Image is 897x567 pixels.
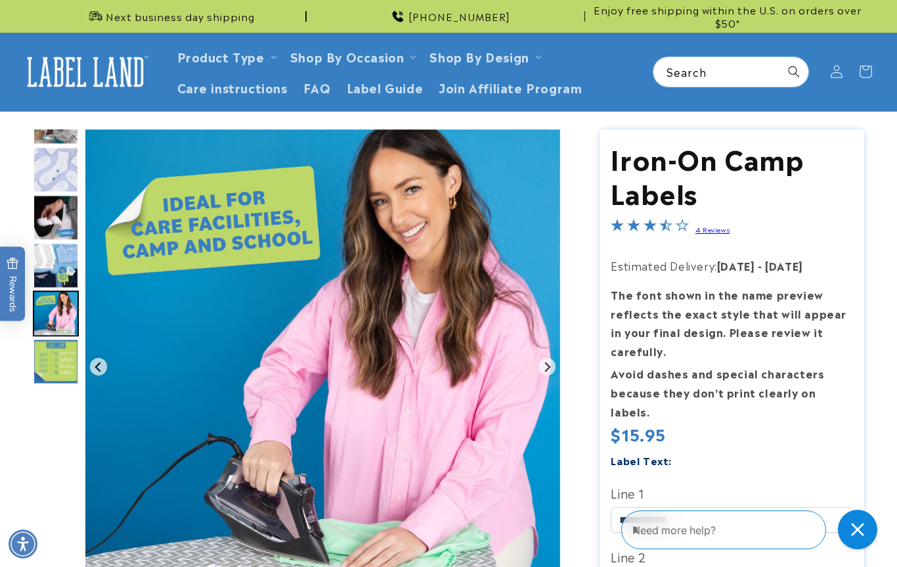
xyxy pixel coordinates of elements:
[431,72,590,102] a: Join Affiliate Program
[9,530,37,558] div: Accessibility Menu
[611,422,666,445] span: $15.95
[429,47,529,65] a: Shop By Design
[290,49,405,64] span: Shop By Occasion
[538,358,556,376] button: Next slide
[303,79,331,95] span: FAQ
[33,194,79,240] img: Iron-On Camp Labels - Label Land
[15,47,156,97] a: Label Land
[765,258,803,273] strong: [DATE]
[347,79,424,95] span: Label Guide
[695,225,730,234] a: 4 Reviews - open in a new tab
[33,290,79,336] img: Iron-On Camp Labels - Label Land
[758,258,762,273] strong: -
[11,462,166,501] iframe: Sign Up via Text for Offers
[33,147,79,193] div: Go to slide 7
[177,47,265,65] a: Product Type
[295,72,339,102] a: FAQ
[33,242,79,288] div: Go to slide 9
[33,290,79,336] div: Go to slide 10
[779,57,808,86] button: Search
[611,546,852,567] label: Line 2
[33,242,79,288] img: Iron-On Camp Labels - Label Land
[439,79,582,95] span: Join Affiliate Program
[408,10,510,23] span: [PHONE_NUMBER]
[590,3,864,29] span: Enjoy free shipping within the U.S. on orders over $50*
[717,258,755,273] strong: [DATE]
[621,505,884,554] iframe: Gorgias Floating Chat
[611,220,688,236] span: 3.5-star overall rating
[169,72,295,102] a: Care instructions
[90,358,108,376] button: Previous slide
[106,10,255,23] span: Next business day shipping
[169,41,282,72] summary: Product Type
[339,72,431,102] a: Label Guide
[7,257,19,311] span: Rewards
[611,256,852,275] p: Estimated Delivery:
[33,338,79,384] div: Go to slide 11
[611,286,846,359] strong: The font shown in the name preview reflects the exact style that will appear in your final design...
[177,79,288,95] span: Care instructions
[422,41,546,72] summary: Shop By Design
[33,338,79,384] img: Iron-On Camp Labels - Label Land
[33,194,79,240] div: Go to slide 8
[611,482,852,503] label: Line 1
[611,453,672,468] label: Label Text:
[611,141,852,209] h1: Iron-On Camp Labels
[33,147,79,193] img: Iron-On Camp Labels - Label Land
[282,41,422,72] summary: Shop By Occasion
[611,365,824,419] strong: Avoid dashes and special characters because they don’t print clearly on labels.
[20,51,151,92] img: Label Land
